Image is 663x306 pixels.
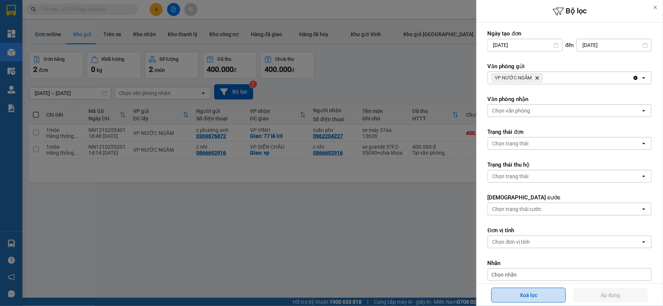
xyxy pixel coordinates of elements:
h6: Bộ lọc [476,6,663,17]
span: VP NƯỚC NGẦM [495,75,532,81]
label: Ngày tạo đơn [488,30,652,37]
div: Chọn trạng thái cước [492,205,542,213]
svg: Delete [535,76,540,80]
input: Selected VP NƯỚC NGẦM. [544,74,545,82]
svg: open [641,75,647,81]
svg: open [641,108,647,114]
label: Trạng thái thu hộ [488,161,652,168]
div: Chọn văn phòng [492,107,531,114]
span: đến [566,41,574,49]
div: Chọn trạng thái [492,173,529,180]
div: Chọn đơn vị tính [492,238,530,246]
label: [DEMOGRAPHIC_DATA] cước [488,194,652,201]
label: Văn phòng gửi [488,63,652,70]
button: Áp dụng [573,288,648,303]
svg: open [641,206,647,212]
svg: open [641,141,647,146]
label: Đơn vị tính [488,227,652,234]
label: Nhãn [488,259,652,267]
label: Trạng thái đơn [488,128,652,136]
input: Select a date. [577,39,651,51]
div: Chọn trạng thái [492,140,529,147]
span: Chọn nhãn [492,271,517,278]
span: VP NƯỚC NGẦM, close by backspace [492,73,543,82]
label: Văn phòng nhận [488,95,652,103]
svg: open [641,173,647,179]
svg: open [641,239,647,245]
input: Select a date. [488,39,562,51]
svg: Clear all [633,75,639,81]
button: Xoá lọc [491,288,566,303]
